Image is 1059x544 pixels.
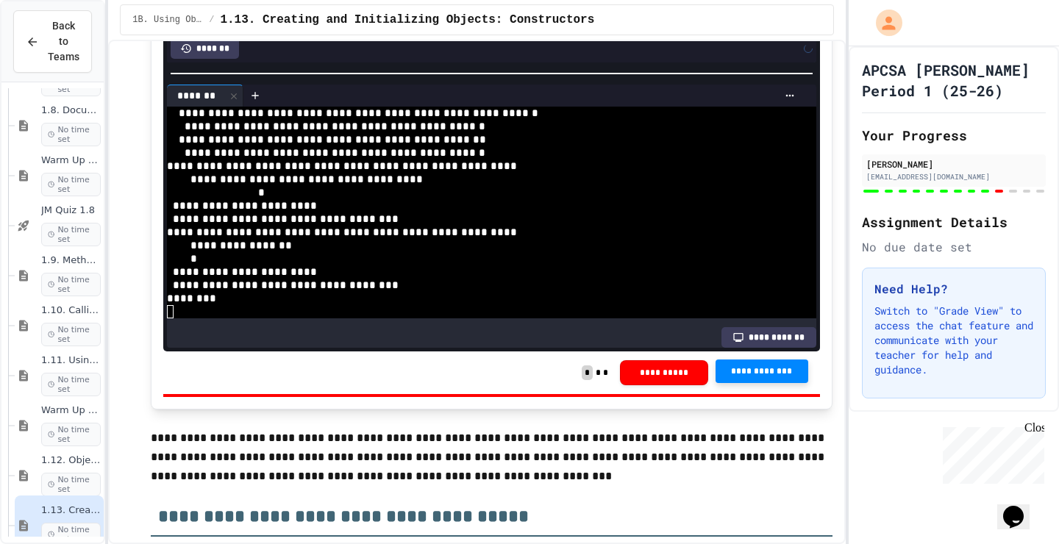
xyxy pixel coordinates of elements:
span: 1B. Using Objects [132,14,203,26]
h2: Your Progress [862,125,1046,146]
div: No due date set [862,238,1046,256]
div: [PERSON_NAME] [866,157,1041,171]
span: / [209,14,214,26]
span: No time set [41,473,101,496]
span: 1.10. Calling Class Methods [41,304,101,317]
span: No time set [41,323,101,346]
span: No time set [41,273,101,296]
div: [EMAIL_ADDRESS][DOMAIN_NAME] [866,171,1041,182]
button: Back to Teams [13,10,92,73]
span: 1.8. Documentation with Comments and Preconditions [41,104,101,117]
span: No time set [41,123,101,146]
div: My Account [860,6,906,40]
span: 1.13. Creating and Initializing Objects: Constructors [41,504,101,517]
span: No time set [41,223,101,246]
span: Warm Up 1.10-1.11 [41,404,101,417]
h1: APCSA [PERSON_NAME] Period 1 (25-26) [862,60,1046,101]
span: No time set [41,373,101,396]
span: 1.9. Method Signatures [41,254,101,267]
span: Back to Teams [48,18,79,65]
span: No time set [41,173,101,196]
p: Switch to "Grade View" to access the chat feature and communicate with your teacher for help and ... [874,304,1033,377]
iframe: chat widget [937,421,1044,484]
span: JM Quiz 1.8 [41,204,101,217]
span: Warm Up 1.7-1.8 [41,154,101,167]
iframe: chat widget [997,485,1044,529]
span: 1.13. Creating and Initializing Objects: Constructors [220,11,594,29]
span: No time set [41,423,101,446]
div: Chat with us now!Close [6,6,101,93]
span: 1.12. Objects - Instances of Classes [41,454,101,467]
span: 1.11. Using the Math Class [41,354,101,367]
h3: Need Help? [874,280,1033,298]
h2: Assignment Details [862,212,1046,232]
